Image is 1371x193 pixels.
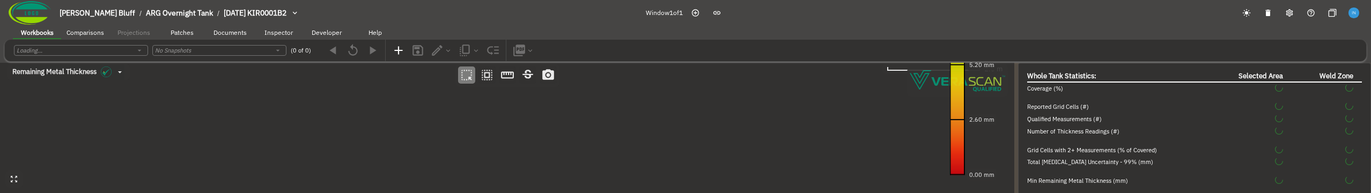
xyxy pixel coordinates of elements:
[368,28,382,36] span: Help
[155,47,191,54] i: No Snapshots
[1027,158,1153,166] span: Total [MEDICAL_DATA] Uncertainty - 99% (mm)
[21,28,54,36] span: Workbooks
[67,28,104,36] span: Comparisons
[60,8,286,19] nav: breadcrumb
[146,8,213,18] span: ARG Overnight Tank
[969,171,994,179] text: 0.00 mm
[224,8,286,18] span: [DATE] KIR0001B2
[139,9,142,18] li: /
[1348,8,1359,18] img: f6ffcea323530ad0f5eeb9c9447a59c5
[969,61,994,69] text: 5.20 mm
[171,28,194,36] span: Patches
[9,1,51,25] img: Company Logo
[213,28,247,36] span: Documents
[1027,146,1157,154] span: Grid Cells with 2+ Measurements (% of Covered)
[291,46,311,55] span: (0 of 0)
[910,70,1005,92] img: Verascope qualified watermark
[1239,71,1283,80] span: Selected Area
[312,28,342,36] span: Developer
[60,8,135,18] span: [PERSON_NAME] Bluff
[101,66,112,77] img: icon in the dropdown
[1027,103,1089,110] span: Reported Grid Cells (#)
[1027,85,1063,92] span: Coverage (%)
[1027,115,1102,123] span: Qualified Measurements (#)
[55,4,308,22] button: breadcrumb
[1027,71,1096,80] span: Whole Tank Statistics:
[12,68,97,76] span: Remaining Metal Thickness
[1320,71,1353,80] span: Weld Zone
[969,116,994,123] text: 2.60 mm
[264,28,293,36] span: Inspector
[1027,128,1119,135] span: Number of Thickness Readings (#)
[646,8,683,18] span: Window 1 of 1
[17,47,42,54] i: Loading...
[1027,177,1128,184] span: Min Remaining Metal Thickness (mm)
[217,9,219,18] li: /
